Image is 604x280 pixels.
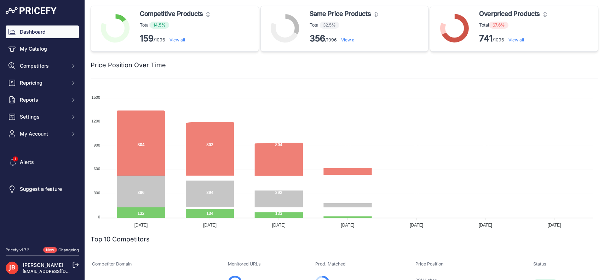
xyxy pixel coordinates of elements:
[6,42,79,55] a: My Catalog
[415,261,443,267] span: Price Position
[23,262,63,268] a: [PERSON_NAME]
[6,110,79,123] button: Settings
[533,261,546,267] span: Status
[479,22,547,29] p: Total
[479,9,540,19] span: Overpriced Products
[6,25,79,38] a: Dashboard
[140,22,210,29] p: Total
[6,93,79,106] button: Reports
[489,22,508,29] span: 67.6%
[479,223,492,228] tspan: [DATE]
[94,143,100,147] tspan: 900
[310,33,325,44] strong: 356
[150,22,169,29] span: 14.5%
[6,76,79,89] button: Repricing
[20,130,66,137] span: My Account
[134,223,148,228] tspan: [DATE]
[310,9,371,19] span: Same Price Products
[310,33,378,44] p: /1096
[94,167,100,171] tspan: 600
[91,234,150,244] h2: Top 10 Competitors
[140,33,210,44] p: /1096
[58,247,79,252] a: Changelog
[169,37,185,42] a: View all
[479,33,547,44] p: /1096
[508,37,524,42] a: View all
[6,7,57,14] img: Pricefy Logo
[203,223,217,228] tspan: [DATE]
[479,33,493,44] strong: 741
[320,22,339,29] span: 32.5%
[6,25,79,239] nav: Sidebar
[310,22,378,29] p: Total
[20,79,66,86] span: Repricing
[43,247,57,253] span: New
[6,156,79,168] a: Alerts
[6,183,79,195] a: Suggest a feature
[315,261,346,267] span: Prod. Matched
[341,37,357,42] a: View all
[548,223,561,228] tspan: [DATE]
[6,127,79,140] button: My Account
[228,261,261,267] span: Monitored URLs
[92,261,132,267] span: Competitor Domain
[6,247,29,253] div: Pricefy v1.7.2
[140,9,203,19] span: Competitive Products
[23,269,97,274] a: [EMAIL_ADDRESS][DOMAIN_NAME]
[98,215,100,219] tspan: 0
[20,113,66,120] span: Settings
[6,59,79,72] button: Competitors
[91,60,166,70] h2: Price Position Over Time
[20,96,66,103] span: Reports
[140,33,154,44] strong: 159
[272,223,286,228] tspan: [DATE]
[410,223,423,228] tspan: [DATE]
[20,62,66,69] span: Competitors
[341,223,355,228] tspan: [DATE]
[94,191,100,195] tspan: 300
[92,119,100,123] tspan: 1200
[92,95,100,99] tspan: 1500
